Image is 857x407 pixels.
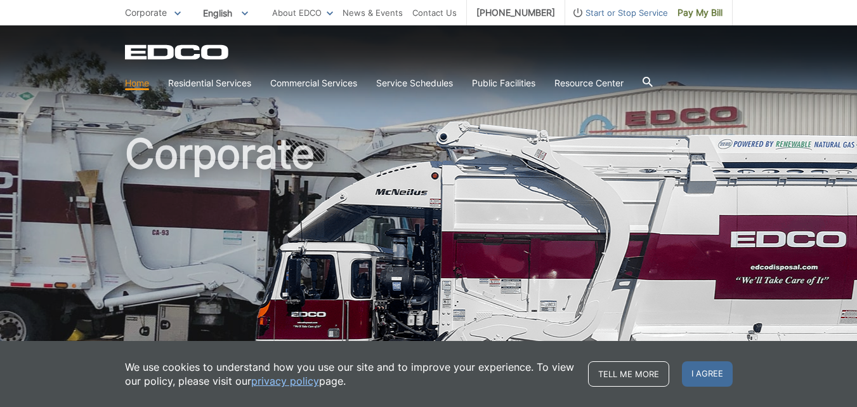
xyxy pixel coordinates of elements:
a: privacy policy [251,374,319,388]
a: About EDCO [272,6,333,20]
a: Resource Center [554,76,624,90]
p: We use cookies to understand how you use our site and to improve your experience. To view our pol... [125,360,575,388]
a: News & Events [343,6,403,20]
a: Public Facilities [472,76,535,90]
a: EDCD logo. Return to the homepage. [125,44,230,60]
span: English [193,3,258,23]
a: Contact Us [412,6,457,20]
a: Commercial Services [270,76,357,90]
a: Service Schedules [376,76,453,90]
a: Home [125,76,149,90]
span: Corporate [125,7,167,18]
a: Tell me more [588,361,669,387]
a: Residential Services [168,76,251,90]
span: Pay My Bill [677,6,723,20]
span: I agree [682,361,733,387]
